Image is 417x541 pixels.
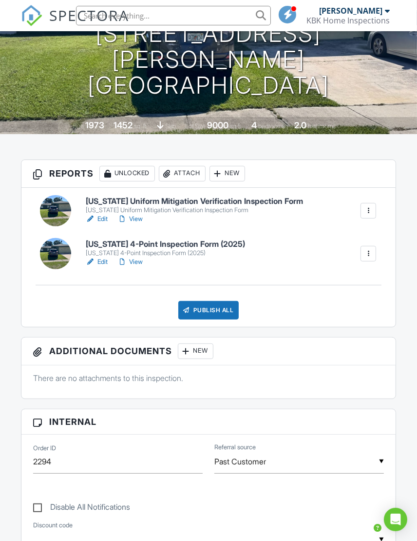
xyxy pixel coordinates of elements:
div: Publish All [178,301,239,320]
a: Edit [86,214,108,224]
div: 1452 [114,120,133,130]
a: [US_STATE] Uniform Mitigation Verification Inspection Form [US_STATE] Uniform Mitigation Verifica... [86,197,303,214]
div: New [209,166,245,181]
a: View [117,257,143,267]
span: sq. ft. [134,122,148,130]
span: Lot Size [186,122,206,130]
img: The Best Home Inspection Software - Spectora [21,5,42,26]
div: 9000 [208,120,229,130]
h1: [STREET_ADDRESS] [PERSON_NAME][GEOGRAPHIC_DATA] [16,21,401,98]
div: [US_STATE] Uniform Mitigation Verification Inspection Form [86,206,303,214]
span: slab [166,122,176,130]
input: Search everything... [76,6,271,25]
a: View [117,214,143,224]
label: Discount code [33,521,73,530]
span: Built [74,122,84,130]
a: SPECTORA [21,13,129,34]
label: Order ID [33,444,56,453]
div: [US_STATE] 4-Point Inspection Form (2025) [86,249,245,257]
a: Edit [86,257,108,267]
label: Referral source [214,443,256,452]
span: sq.ft. [230,122,243,130]
div: [PERSON_NAME] [319,6,382,16]
span: bathrooms [308,122,336,130]
div: 2.0 [295,120,307,130]
h3: Reports [21,160,396,188]
div: New [178,343,213,359]
h6: [US_STATE] 4-Point Inspection Form (2025) [86,240,245,249]
h3: Additional Documents [21,338,396,365]
a: [US_STATE] 4-Point Inspection Form (2025) [US_STATE] 4-Point Inspection Form (2025) [86,240,245,257]
div: Attach [159,166,206,181]
div: Unlocked [99,166,155,181]
div: 1973 [86,120,105,130]
div: KBK Home Inspections [306,16,390,25]
h6: [US_STATE] Uniform Mitigation Verification Inspection Form [86,197,303,206]
div: Open Intercom Messenger [384,508,407,531]
div: 4 [252,120,257,130]
label: Disable All Notifications [33,502,130,515]
h3: Internal [21,409,396,435]
p: There are no attachments to this inspection. [33,373,384,383]
span: bedrooms [259,122,285,130]
span: SPECTORA [49,5,129,25]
